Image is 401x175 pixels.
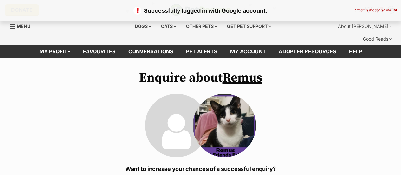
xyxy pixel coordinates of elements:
[193,94,256,157] img: Remus
[33,45,77,58] a: My profile
[17,24,30,29] span: Menu
[223,70,262,86] a: Remus
[223,20,275,33] div: Get pet support
[130,20,156,33] div: Dogs
[122,45,180,58] a: conversations
[224,45,272,58] a: My account
[180,45,224,58] a: Pet alerts
[343,45,368,58] a: Help
[10,20,35,31] a: Menu
[77,45,122,58] a: Favourites
[333,20,396,33] div: About [PERSON_NAME]
[272,45,343,58] a: Adopter resources
[99,71,302,85] h1: Enquire about
[359,33,396,45] div: Good Reads
[157,20,181,33] div: Cats
[182,20,222,33] div: Other pets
